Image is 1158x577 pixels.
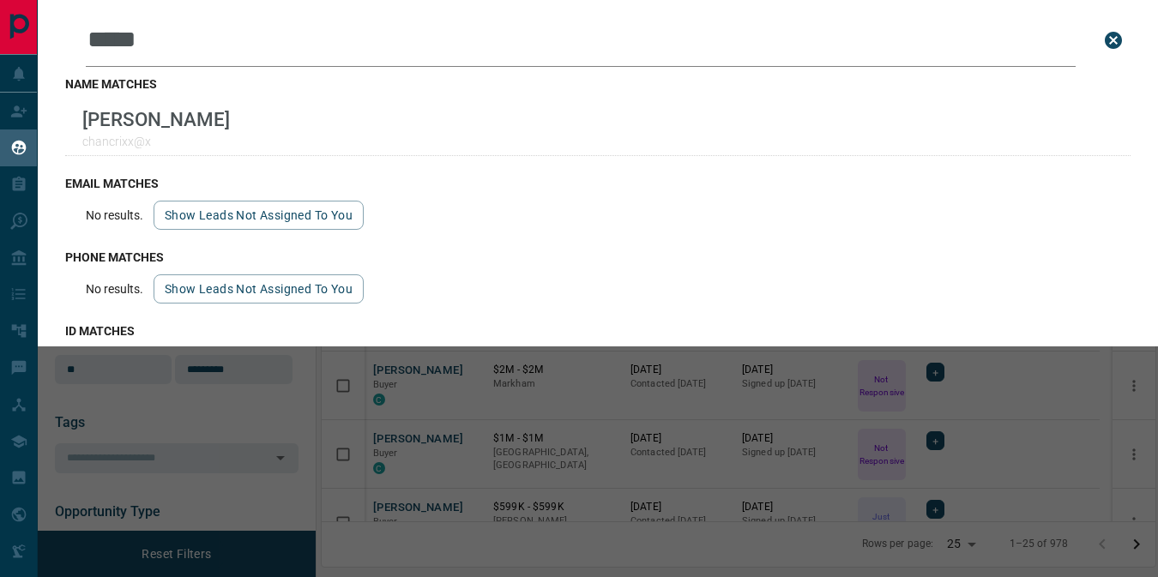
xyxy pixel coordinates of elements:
[154,201,364,230] button: show leads not assigned to you
[65,250,1131,264] h3: phone matches
[86,208,143,222] p: No results.
[65,324,1131,338] h3: id matches
[65,77,1131,91] h3: name matches
[1096,23,1131,57] button: close search bar
[82,135,230,148] p: chancrixx@x
[86,282,143,296] p: No results.
[82,108,230,130] p: [PERSON_NAME]
[154,274,364,304] button: show leads not assigned to you
[65,177,1131,190] h3: email matches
